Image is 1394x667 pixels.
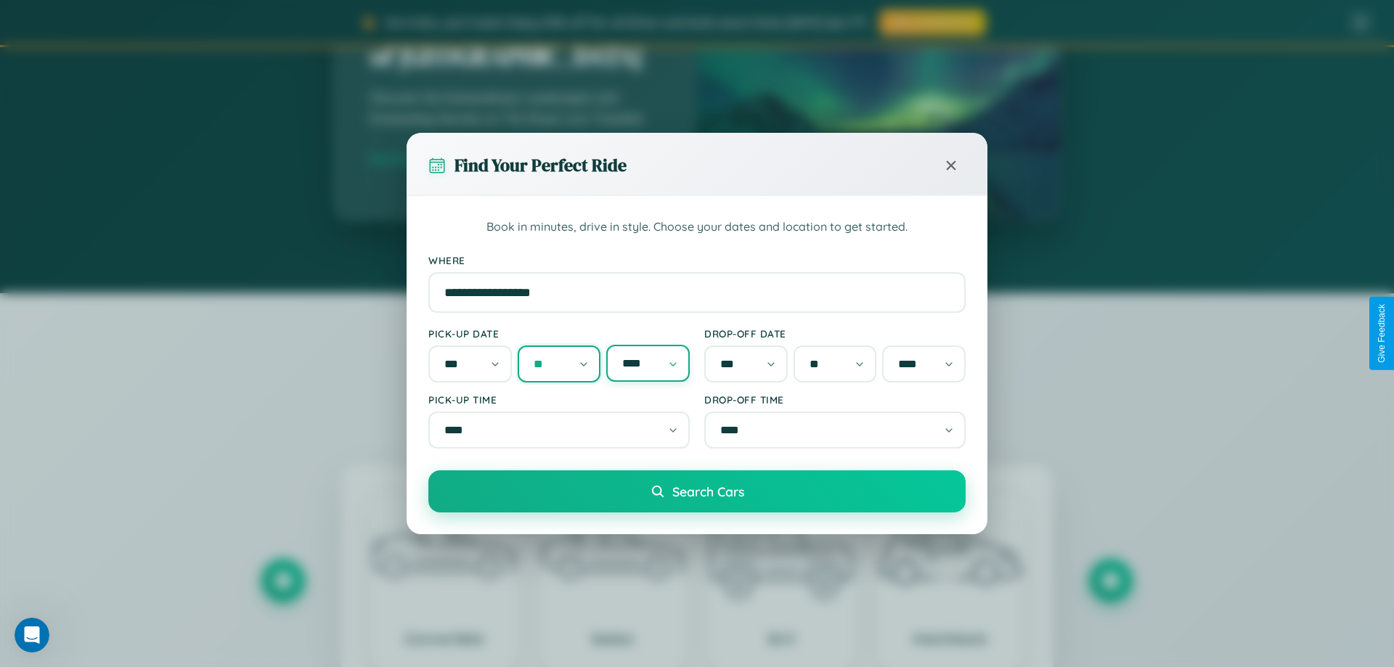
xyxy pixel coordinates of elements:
label: Pick-up Time [428,393,690,406]
label: Drop-off Time [704,393,966,406]
button: Search Cars [428,470,966,512]
p: Book in minutes, drive in style. Choose your dates and location to get started. [428,218,966,237]
label: Drop-off Date [704,327,966,340]
label: Where [428,254,966,266]
h3: Find Your Perfect Ride [455,153,627,177]
span: Search Cars [672,483,744,499]
label: Pick-up Date [428,327,690,340]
